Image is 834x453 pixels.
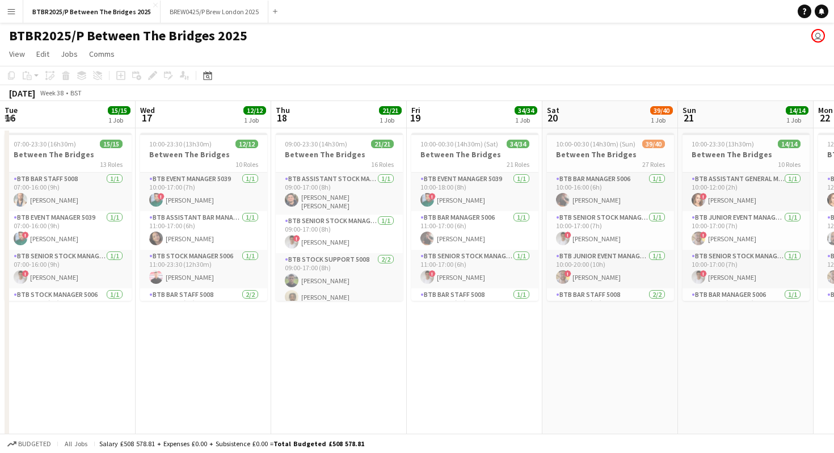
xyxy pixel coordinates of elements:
a: View [5,47,30,61]
app-card-role: BTB Stock Manager 50061/111:00-23:30 (12h30m)[PERSON_NAME] [140,250,267,288]
span: 17 [138,111,155,124]
div: Salary £508 578.81 + Expenses £0.00 + Subsistence £0.00 = [99,439,364,448]
app-job-card: 10:00-23:30 (13h30m)12/12Between The Bridges10 RolesBTB Event Manager 50391/110:00-17:00 (7h)![PE... [140,133,267,301]
span: ! [429,270,436,277]
span: Edit [36,49,49,59]
app-card-role: BTB Bar Staff 50081/111:30-17:30 (6h) [411,288,538,327]
h3: Between The Bridges [276,149,403,160]
app-card-role: BTB Bar Staff 50081/107:00-16:00 (9h)[PERSON_NAME] [5,173,132,211]
span: 16 [3,111,18,124]
span: 39/40 [650,106,673,115]
app-card-role: BTB Bar Manager 50061/110:00-23:30 (13h30m) [683,288,810,327]
div: 1 Job [786,116,808,124]
app-card-role: BTB Stock support 50082/209:00-17:00 (8h)[PERSON_NAME][PERSON_NAME] [276,253,403,308]
span: 21/21 [371,140,394,148]
span: 10 Roles [235,160,258,169]
span: 14/14 [778,140,801,148]
h3: Between The Bridges [5,149,132,160]
span: Jobs [61,49,78,59]
span: 14/14 [786,106,808,115]
app-user-avatar: Amy Cane [811,29,825,43]
span: ! [700,193,707,200]
app-job-card: 10:00-00:30 (14h30m) (Sat)34/34Between The Bridges21 RolesBTB Event Manager 50391/110:00-18:00 (8... [411,133,538,301]
span: Comms [89,49,115,59]
span: Wed [140,105,155,115]
app-card-role: BTB Senior Stock Manager 50061/109:00-17:00 (8h)![PERSON_NAME] [276,215,403,253]
button: BREW0425/P Brew London 2025 [161,1,268,23]
app-card-role: BTB Senior Stock Manager 50061/110:00-17:00 (7h)![PERSON_NAME] [683,250,810,288]
span: 21 Roles [507,160,529,169]
span: ! [22,232,29,238]
span: 21 [681,111,696,124]
app-card-role: BTB Senior Stock Manager 50061/107:00-16:00 (9h)![PERSON_NAME] [5,250,132,288]
app-card-role: BTB Senior Stock Manager 50061/110:00-17:00 (7h)![PERSON_NAME] [547,211,674,250]
span: 12/12 [243,106,266,115]
app-card-role: BTB Bar Manager 50061/111:00-17:00 (6h)[PERSON_NAME] [411,211,538,250]
app-card-role: BTB Assistant General Manager 50061/110:00-12:00 (2h)![PERSON_NAME] [683,173,810,211]
span: ! [429,193,436,200]
app-card-role: BTB Bar Staff 50082/211:30-17:30 (6h) [140,288,267,343]
span: 07:00-23:30 (16h30m) [14,140,76,148]
div: 1 Job [108,116,130,124]
app-card-role: BTB Assistant Bar Manager 50061/111:00-17:00 (6h)[PERSON_NAME] [140,211,267,250]
app-job-card: 09:00-23:30 (14h30m)21/21Between The Bridges16 RolesBTB Assistant Stock Manager 50061/109:00-17:0... [276,133,403,301]
span: Week 38 [37,89,66,97]
span: 18 [274,111,290,124]
app-card-role: BTB Assistant Stock Manager 50061/109:00-17:00 (8h)[PERSON_NAME] [PERSON_NAME] [276,173,403,215]
h3: Between The Bridges [140,149,267,160]
span: Fri [411,105,420,115]
span: ! [565,270,571,277]
app-card-role: BTB Junior Event Manager 50391/110:00-17:00 (7h)![PERSON_NAME] [683,211,810,250]
span: 13 Roles [100,160,123,169]
button: BTBR2025/P Between The Bridges 2025 [23,1,161,23]
span: ! [22,270,29,277]
span: ! [700,270,707,277]
div: 1 Job [515,116,537,124]
span: 10:00-23:30 (13h30m) [149,140,212,148]
div: 1 Job [651,116,672,124]
h1: BTBR2025/P Between The Bridges 2025 [9,27,247,44]
span: 15/15 [108,106,130,115]
span: Mon [818,105,833,115]
span: 10:00-00:30 (14h30m) (Sat) [420,140,498,148]
app-card-role: BTB Event Manager 50391/107:00-16:00 (9h)![PERSON_NAME] [5,211,132,250]
span: 09:00-23:30 (14h30m) [285,140,347,148]
app-job-card: 10:00-23:30 (13h30m)14/14Between The Bridges10 RolesBTB Assistant General Manager 50061/110:00-12... [683,133,810,301]
span: ! [158,193,165,200]
span: 22 [816,111,833,124]
app-card-role: BTB Event Manager 50391/110:00-17:00 (7h)![PERSON_NAME] [140,173,267,211]
span: 16 Roles [371,160,394,169]
span: 19 [410,111,420,124]
span: 21/21 [379,106,402,115]
span: 10:00-00:30 (14h30m) (Sun) [556,140,635,148]
app-card-role: BTB Bar Manager 50061/110:00-16:00 (6h)[PERSON_NAME] [547,173,674,211]
span: Total Budgeted £508 578.81 [273,439,364,448]
span: 12/12 [235,140,258,148]
div: BST [70,89,82,97]
h3: Between The Bridges [547,149,674,160]
span: 15/15 [100,140,123,148]
span: ! [293,235,300,242]
div: 1 Job [244,116,266,124]
span: 34/34 [507,140,529,148]
span: 27 Roles [642,160,665,169]
app-card-role: BTB Stock Manager 50061/107:00-16:00 (9h) [5,288,132,327]
div: 1 Job [380,116,401,124]
app-card-role: BTB Senior Stock Manager 50061/111:00-17:00 (6h)![PERSON_NAME] [411,250,538,288]
span: All jobs [62,439,90,448]
app-card-role: BTB Event Manager 50391/110:00-18:00 (8h)![PERSON_NAME] [411,173,538,211]
div: [DATE] [9,87,35,99]
app-job-card: 10:00-00:30 (14h30m) (Sun)39/40Between The Bridges27 RolesBTB Bar Manager 50061/110:00-16:00 (6h)... [547,133,674,301]
app-card-role: BTB Junior Event Manager 50391/110:00-20:00 (10h)![PERSON_NAME] [547,250,674,288]
span: Sun [683,105,696,115]
a: Jobs [56,47,82,61]
h3: Between The Bridges [411,149,538,160]
span: Sat [547,105,559,115]
span: Tue [5,105,18,115]
button: Budgeted [6,438,53,450]
span: 20 [545,111,559,124]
